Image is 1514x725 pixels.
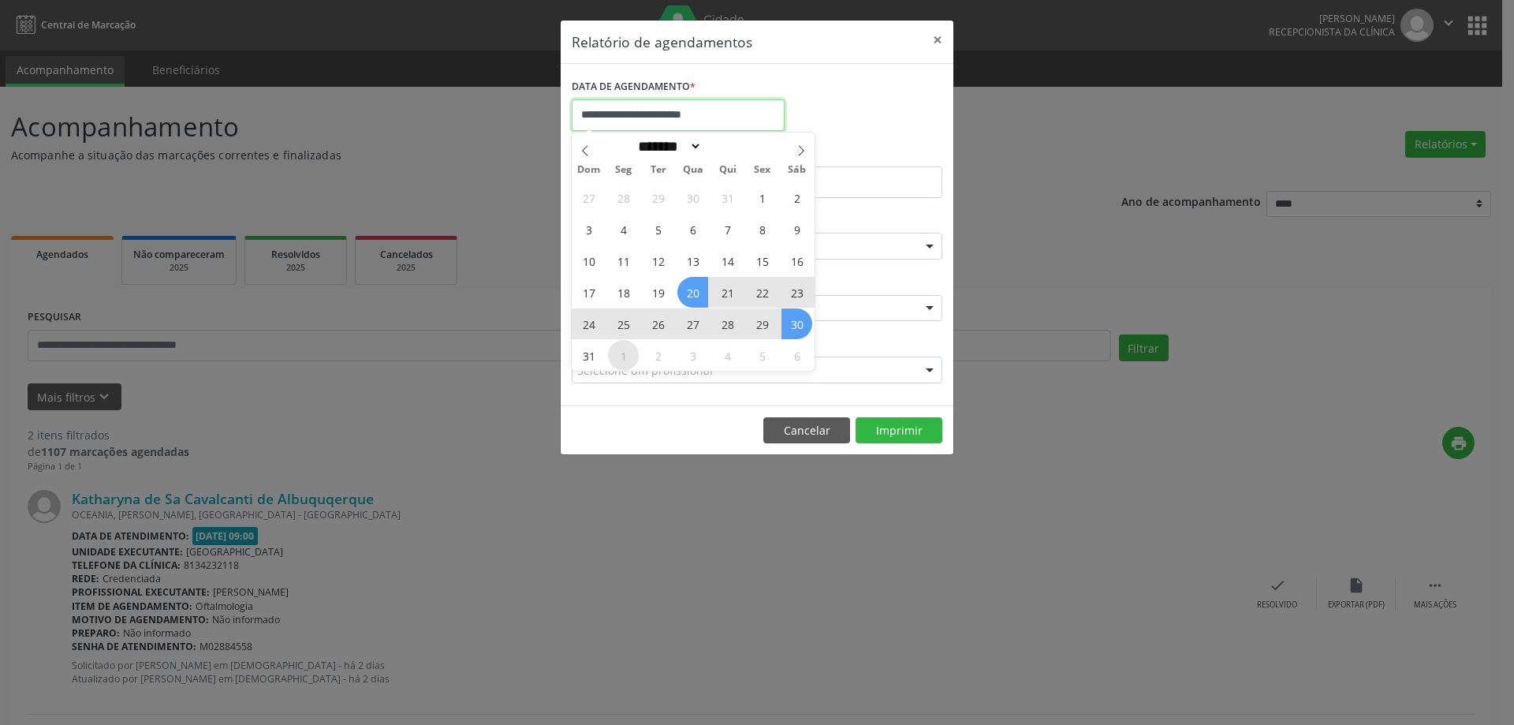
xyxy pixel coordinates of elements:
[573,340,604,371] span: Agosto 31, 2025
[632,138,702,155] select: Month
[676,165,710,175] span: Qua
[712,214,743,245] span: Agosto 7, 2025
[702,138,754,155] input: Year
[747,340,778,371] span: Setembro 5, 2025
[677,308,708,339] span: Agosto 27, 2025
[781,245,812,276] span: Agosto 16, 2025
[763,417,850,444] button: Cancelar
[677,277,708,308] span: Agosto 20, 2025
[747,214,778,245] span: Agosto 8, 2025
[781,308,812,339] span: Agosto 30, 2025
[643,277,673,308] span: Agosto 19, 2025
[677,340,708,371] span: Setembro 3, 2025
[712,340,743,371] span: Setembro 4, 2025
[641,165,676,175] span: Ter
[573,182,604,213] span: Julho 27, 2025
[781,182,812,213] span: Agosto 2, 2025
[747,182,778,213] span: Agosto 1, 2025
[712,182,743,213] span: Julho 31, 2025
[573,277,604,308] span: Agosto 17, 2025
[747,245,778,276] span: Agosto 15, 2025
[608,214,639,245] span: Agosto 4, 2025
[781,214,812,245] span: Agosto 9, 2025
[677,245,708,276] span: Agosto 13, 2025
[922,21,953,59] button: Close
[643,182,673,213] span: Julho 29, 2025
[643,308,673,339] span: Agosto 26, 2025
[747,277,778,308] span: Agosto 22, 2025
[712,277,743,308] span: Agosto 21, 2025
[781,277,812,308] span: Agosto 23, 2025
[572,32,752,52] h5: Relatório de agendamentos
[712,245,743,276] span: Agosto 14, 2025
[712,308,743,339] span: Agosto 28, 2025
[856,417,942,444] button: Imprimir
[761,142,942,166] label: ATÉ
[608,308,639,339] span: Agosto 25, 2025
[573,308,604,339] span: Agosto 24, 2025
[572,75,695,99] label: DATA DE AGENDAMENTO
[572,165,606,175] span: Dom
[710,165,745,175] span: Qui
[577,362,713,379] span: Selecione um profissional
[677,182,708,213] span: Julho 30, 2025
[606,165,641,175] span: Seg
[780,165,815,175] span: Sáb
[608,182,639,213] span: Julho 28, 2025
[643,214,673,245] span: Agosto 5, 2025
[747,308,778,339] span: Agosto 29, 2025
[643,245,673,276] span: Agosto 12, 2025
[745,165,780,175] span: Sex
[573,245,604,276] span: Agosto 10, 2025
[608,245,639,276] span: Agosto 11, 2025
[781,340,812,371] span: Setembro 6, 2025
[608,277,639,308] span: Agosto 18, 2025
[643,340,673,371] span: Setembro 2, 2025
[608,340,639,371] span: Setembro 1, 2025
[677,214,708,245] span: Agosto 6, 2025
[573,214,604,245] span: Agosto 3, 2025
